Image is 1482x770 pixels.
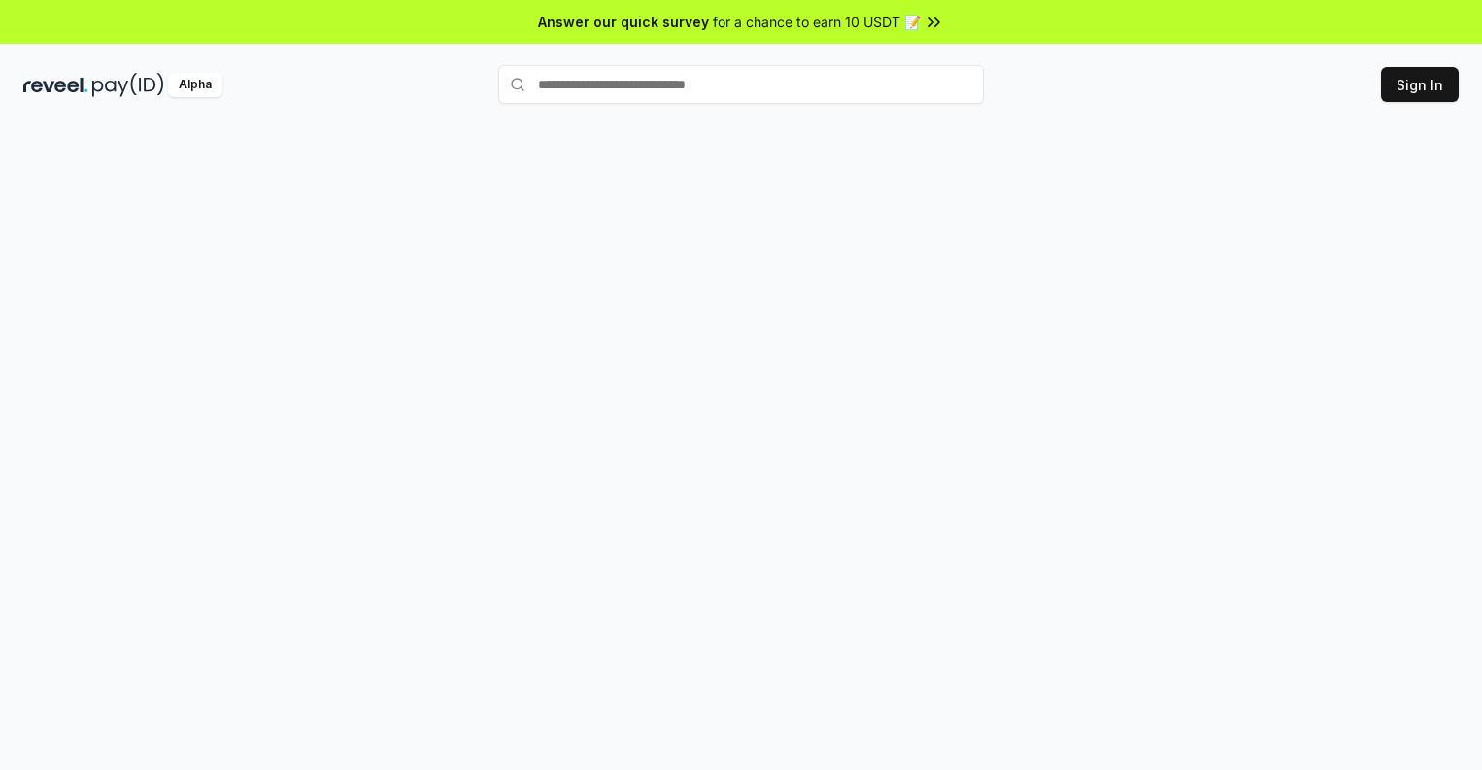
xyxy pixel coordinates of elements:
[23,73,88,97] img: reveel_dark
[168,73,222,97] div: Alpha
[1381,67,1459,102] button: Sign In
[713,12,921,32] span: for a chance to earn 10 USDT 📝
[538,12,709,32] span: Answer our quick survey
[92,73,164,97] img: pay_id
